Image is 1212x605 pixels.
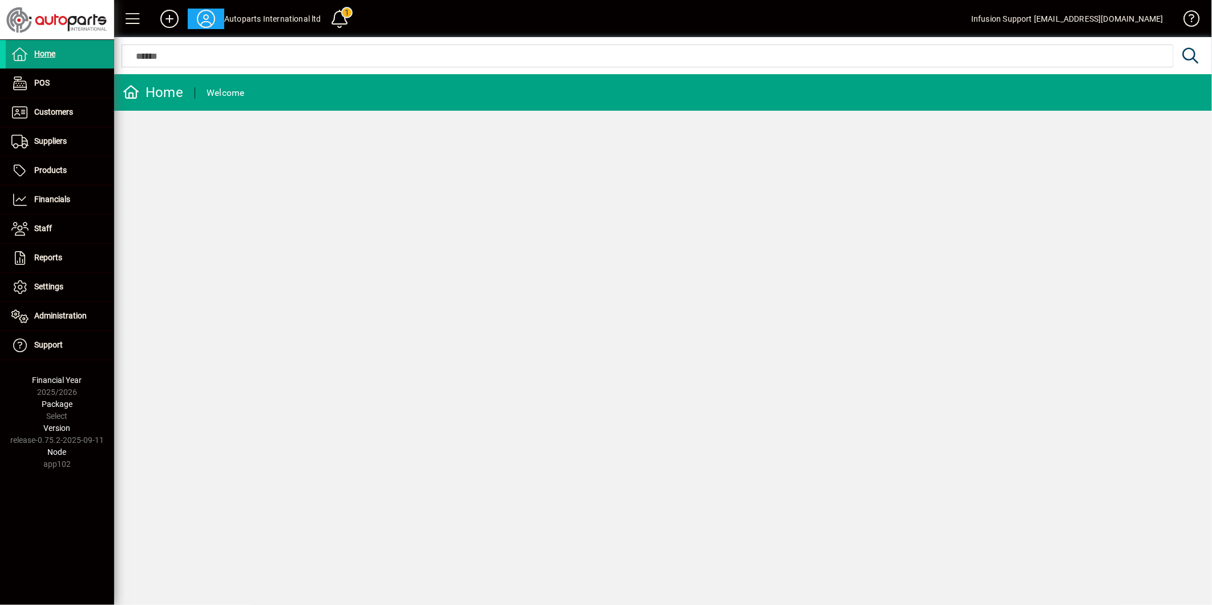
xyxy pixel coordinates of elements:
span: Settings [34,282,63,291]
span: Staff [34,224,52,233]
span: Package [42,400,72,409]
a: POS [6,69,114,98]
span: Support [34,340,63,349]
span: Financial Year [33,376,82,385]
span: Reports [34,253,62,262]
div: Autoparts International ltd [224,10,321,28]
a: Financials [6,185,114,214]
span: POS [34,78,50,87]
div: Home [123,83,183,102]
a: Reports [6,244,114,272]
span: Customers [34,107,73,116]
a: Products [6,156,114,185]
div: Infusion Support [EMAIL_ADDRESS][DOMAIN_NAME] [971,10,1163,28]
a: Support [6,331,114,360]
span: Node [48,447,67,457]
span: Financials [34,195,70,204]
a: Administration [6,302,114,330]
button: Add [151,9,188,29]
button: Profile [188,9,224,29]
span: Administration [34,311,87,320]
a: Knowledge Base [1175,2,1198,39]
a: Suppliers [6,127,114,156]
span: Products [34,166,67,175]
span: Suppliers [34,136,67,146]
a: Staff [6,215,114,243]
a: Settings [6,273,114,301]
a: Customers [6,98,114,127]
span: Version [44,424,71,433]
span: Home [34,49,55,58]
